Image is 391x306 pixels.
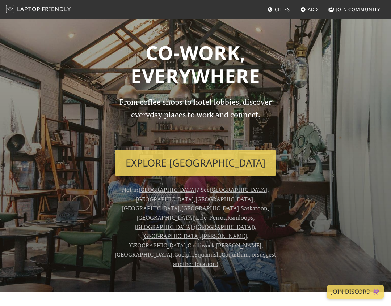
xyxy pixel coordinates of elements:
a: Coquitlam [222,250,249,258]
a: Guelph [174,250,193,258]
a: [GEOGRAPHIC_DATA] [128,241,186,249]
span: Add [308,6,318,13]
span: Friendly [42,5,71,13]
span: Join Community [336,6,380,13]
a: [GEOGRAPHIC_DATA] [136,214,194,221]
a: Chilliwack [188,241,214,249]
a: [GEOGRAPHIC_DATA] [122,204,180,212]
a: Saskatoon [241,204,268,212]
img: LaptopFriendly [6,5,14,13]
a: Add [298,3,321,16]
p: From coffee shops to hotel lobbies, discover everyday places to work and connect. [113,96,278,144]
span: Laptop [17,5,41,13]
span: Cities [275,6,290,13]
a: [GEOGRAPHIC_DATA] [195,195,253,203]
a: L'Île-Perrot [196,214,226,221]
a: Squamish [194,250,220,258]
a: [GEOGRAPHIC_DATA] [142,232,200,240]
span: Not in ? See , , , , , , , , , , , , , , , , , , , or [115,186,276,268]
a: [GEOGRAPHIC_DATA] [115,250,172,258]
a: [GEOGRAPHIC_DATA] [210,186,267,194]
a: Join Community [325,3,383,16]
h1: Co-work, Everywhere [26,41,365,87]
a: [GEOGRAPHIC_DATA] [181,204,239,212]
a: Kamloops [227,214,253,221]
a: [PERSON_NAME] [202,232,247,240]
a: [GEOGRAPHIC_DATA] ([GEOGRAPHIC_DATA]) [135,223,255,231]
a: [GEOGRAPHIC_DATA] [136,195,194,203]
a: [GEOGRAPHIC_DATA] [139,186,196,194]
a: LaptopFriendly LaptopFriendly [6,3,71,16]
a: Join Discord 👾 [327,285,384,299]
a: Cities [265,3,293,16]
a: [PERSON_NAME] [216,241,261,249]
a: Explore [GEOGRAPHIC_DATA] [115,150,276,176]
